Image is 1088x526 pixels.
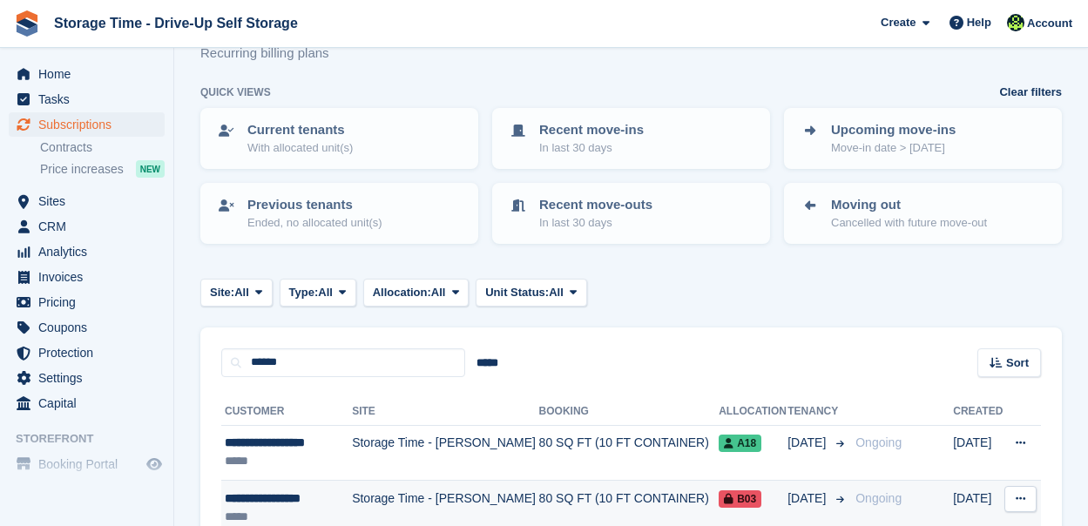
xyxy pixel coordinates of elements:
[431,284,446,301] span: All
[9,189,165,213] a: menu
[999,84,1062,101] a: Clear filters
[831,195,987,215] p: Moving out
[210,284,234,301] span: Site:
[953,398,1004,426] th: Created
[539,398,720,426] th: Booking
[40,159,165,179] a: Price increases NEW
[38,112,143,137] span: Subscriptions
[855,491,902,505] span: Ongoing
[247,139,353,157] p: With allocated unit(s)
[1006,354,1029,372] span: Sort
[494,185,768,242] a: Recent move-outs In last 30 days
[786,110,1060,167] a: Upcoming move-ins Move-in date > [DATE]
[9,214,165,239] a: menu
[831,214,987,232] p: Cancelled with future move-out
[38,290,143,314] span: Pricing
[953,425,1004,481] td: [DATE]
[200,84,271,100] h6: Quick views
[352,425,538,481] td: Storage Time - [PERSON_NAME]
[539,139,644,157] p: In last 30 days
[280,279,356,307] button: Type: All
[719,398,787,426] th: Allocation
[786,185,1060,242] a: Moving out Cancelled with future move-out
[318,284,333,301] span: All
[247,120,353,140] p: Current tenants
[38,265,143,289] span: Invoices
[363,279,470,307] button: Allocation: All
[38,189,143,213] span: Sites
[47,9,305,37] a: Storage Time - Drive-Up Self Storage
[38,62,143,86] span: Home
[539,425,720,481] td: 80 SQ FT (10 FT CONTAINER)
[719,435,761,452] span: A18
[289,284,319,301] span: Type:
[200,279,273,307] button: Site: All
[352,398,538,426] th: Site
[9,341,165,365] a: menu
[234,284,249,301] span: All
[38,315,143,340] span: Coupons
[247,195,382,215] p: Previous tenants
[247,214,382,232] p: Ended, no allocated unit(s)
[40,161,124,178] span: Price increases
[9,62,165,86] a: menu
[202,110,476,167] a: Current tenants With allocated unit(s)
[38,366,143,390] span: Settings
[9,452,165,476] a: menu
[1007,14,1024,31] img: Laaibah Sarwar
[831,139,956,157] p: Move-in date > [DATE]
[9,112,165,137] a: menu
[831,120,956,140] p: Upcoming move-ins
[539,120,644,140] p: Recent move-ins
[40,139,165,156] a: Contracts
[1027,15,1072,32] span: Account
[967,14,991,31] span: Help
[144,454,165,475] a: Preview store
[787,398,848,426] th: Tenancy
[373,284,431,301] span: Allocation:
[136,160,165,178] div: NEW
[9,366,165,390] a: menu
[16,430,173,448] span: Storefront
[476,279,586,307] button: Unit Status: All
[38,87,143,111] span: Tasks
[539,195,652,215] p: Recent move-outs
[881,14,916,31] span: Create
[38,214,143,239] span: CRM
[38,239,143,264] span: Analytics
[9,391,165,415] a: menu
[539,214,652,232] p: In last 30 days
[494,110,768,167] a: Recent move-ins In last 30 days
[9,265,165,289] a: menu
[855,435,902,449] span: Ongoing
[9,315,165,340] a: menu
[485,284,549,301] span: Unit Status:
[38,391,143,415] span: Capital
[14,10,40,37] img: stora-icon-8386f47178a22dfd0bd8f6a31ec36ba5ce8667c1dd55bd0f319d3a0aa187defe.svg
[221,398,352,426] th: Customer
[9,239,165,264] a: menu
[549,284,564,301] span: All
[787,434,829,452] span: [DATE]
[38,341,143,365] span: Protection
[202,185,476,242] a: Previous tenants Ended, no allocated unit(s)
[787,489,829,508] span: [DATE]
[38,452,143,476] span: Booking Portal
[719,490,761,508] span: B03
[9,87,165,111] a: menu
[200,44,340,64] p: Recurring billing plans
[9,290,165,314] a: menu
